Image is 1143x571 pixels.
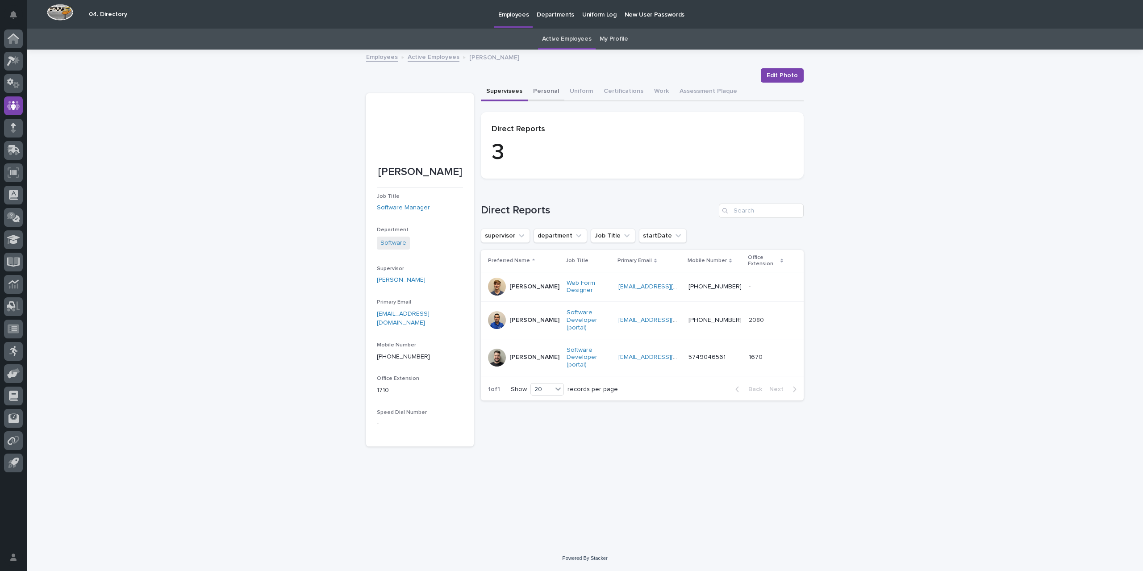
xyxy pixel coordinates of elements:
a: Software [380,238,406,248]
p: Job Title [566,256,588,266]
a: [PHONE_NUMBER] [377,354,430,360]
span: Primary Email [377,300,411,305]
p: [PERSON_NAME] [377,166,463,179]
h2: 04. Directory [89,11,127,18]
a: [EMAIL_ADDRESS][DOMAIN_NAME] [618,317,719,323]
p: Show [511,386,527,393]
button: Certifications [598,83,649,101]
tr: [PERSON_NAME]Web Form Designer [EMAIL_ADDRESS][DOMAIN_NAME] [PHONE_NUMBER]-- [481,272,804,302]
p: - [377,419,463,429]
p: [PERSON_NAME] [469,52,519,62]
img: Workspace Logo [47,4,73,21]
button: supervisor [481,229,530,243]
button: Next [766,385,804,393]
p: records per page [567,386,618,393]
p: 1710 [377,386,463,395]
p: - [749,281,752,291]
a: [PHONE_NUMBER] [688,317,742,323]
span: Back [743,386,762,392]
a: My Profile [600,29,628,50]
p: 3 [492,139,793,166]
a: Employees [366,51,398,62]
span: Mobile Number [377,342,416,348]
a: [EMAIL_ADDRESS][DOMAIN_NAME] [618,354,719,360]
tr: [PERSON_NAME]Software Developer (portal) [EMAIL_ADDRESS][DOMAIN_NAME] [PHONE_NUMBER]20802080 [481,302,804,339]
p: 1 of 1 [481,379,507,400]
tr: [PERSON_NAME]Software Developer (portal) [EMAIL_ADDRESS][DOMAIN_NAME] 574904656116701670 [481,339,804,376]
a: [PERSON_NAME] [377,275,425,285]
button: Back [728,385,766,393]
button: startDate [639,229,687,243]
a: 5749046561 [688,354,726,360]
button: Supervisees [481,83,528,101]
p: [PERSON_NAME] [509,283,559,291]
p: 1670 [749,352,764,361]
p: [PERSON_NAME] [509,354,559,361]
button: Job Title [591,229,635,243]
a: Web Form Designer [567,279,611,295]
div: Notifications [11,11,23,25]
p: Mobile Number [688,256,727,266]
button: Assessment Plaque [674,83,743,101]
div: 20 [531,385,552,394]
a: [PHONE_NUMBER] [688,283,742,290]
button: Uniform [564,83,598,101]
button: Notifications [4,5,23,24]
span: Edit Photo [767,71,798,80]
span: Supervisor [377,266,404,271]
p: Direct Reports [492,125,793,134]
span: Office Extension [377,376,419,381]
p: Primary Email [617,256,652,266]
input: Search [719,204,804,218]
a: Powered By Stacker [562,555,607,561]
span: Next [769,386,789,392]
p: 2080 [749,315,766,324]
span: Job Title [377,194,400,199]
p: Preferred Name [488,256,530,266]
a: [EMAIL_ADDRESS][DOMAIN_NAME] [618,283,719,290]
p: Office Extension [748,253,778,269]
a: [EMAIL_ADDRESS][DOMAIN_NAME] [377,311,430,326]
span: Speed Dial Number [377,410,427,415]
a: Active Employees [408,51,459,62]
button: Work [649,83,674,101]
a: Software Developer (portal) [567,309,611,331]
button: Personal [528,83,564,101]
a: Software Developer (portal) [567,346,611,369]
button: department [534,229,587,243]
a: Active Employees [542,29,592,50]
a: Software Manager [377,203,430,213]
h1: Direct Reports [481,204,715,217]
span: Department [377,227,409,233]
button: Edit Photo [761,68,804,83]
p: [PERSON_NAME] [509,317,559,324]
